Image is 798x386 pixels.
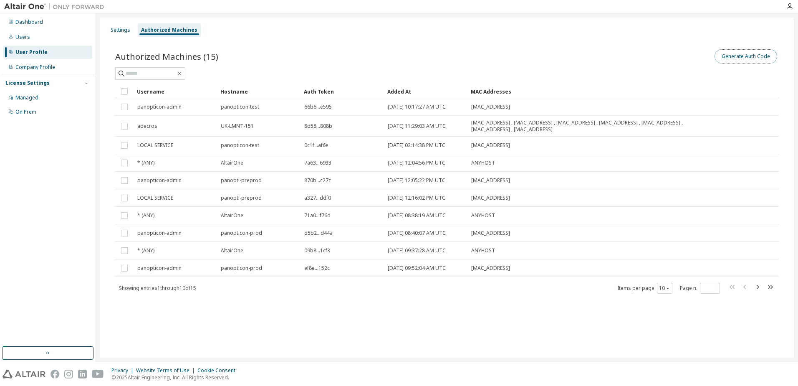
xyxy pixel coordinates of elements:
span: [DATE] 10:17:27 AM UTC [388,104,446,110]
span: ef8e...152c [304,265,330,272]
div: Users [15,34,30,41]
span: panopticon-admin [137,230,182,236]
span: UK-LMNT-151 [221,123,254,130]
span: panopticon-test [221,104,259,110]
div: Website Terms of Use [136,367,197,374]
span: AltairOne [221,212,243,219]
span: [MAC_ADDRESS] [471,177,510,184]
img: linkedin.svg [78,370,87,378]
div: Managed [15,94,38,101]
span: d5b2...d44a [304,230,333,236]
span: * (ANY) [137,160,154,166]
span: panopticon-admin [137,177,182,184]
div: Authorized Machines [141,27,197,33]
img: Altair One [4,3,109,11]
span: [DATE] 09:37:28 AM UTC [388,247,446,254]
span: 66b6...e595 [304,104,332,110]
div: License Settings [5,80,50,86]
div: Auth Token [304,85,381,98]
span: [MAC_ADDRESS] [471,265,510,272]
span: LOCAL SERVICE [137,142,173,149]
span: [MAC_ADDRESS] , [MAC_ADDRESS] , [MAC_ADDRESS] , [MAC_ADDRESS] , [MAC_ADDRESS] , [MAC_ADDRESS] , [... [471,119,691,133]
span: [DATE] 12:05:22 PM UTC [388,177,445,184]
span: 8d58...808b [304,123,332,130]
div: MAC Addresses [471,85,691,98]
span: adecros [137,123,157,130]
span: ANYHOST [471,160,495,166]
span: 870b...c27c [304,177,331,184]
div: Hostname [220,85,297,98]
div: Username [137,85,214,98]
span: panopticon-admin [137,265,182,272]
span: panopti-preprod [221,177,262,184]
span: [DATE] 08:40:07 AM UTC [388,230,446,236]
span: Authorized Machines (15) [115,51,218,62]
span: * (ANY) [137,247,154,254]
span: panopti-preprod [221,195,262,201]
span: [DATE] 09:52:04 AM UTC [388,265,446,272]
div: Privacy [111,367,136,374]
span: * (ANY) [137,212,154,219]
span: [MAC_ADDRESS] [471,142,510,149]
span: ANYHOST [471,212,495,219]
button: Generate Auth Code [715,49,777,63]
span: 71a0...f76d [304,212,331,219]
span: [MAC_ADDRESS] [471,195,510,201]
div: Settings [111,27,130,33]
span: Items per page [617,283,672,294]
span: 7a63...6933 [304,160,331,166]
span: 0c1f...af6e [304,142,328,149]
span: panopticon-admin [137,104,182,110]
img: instagram.svg [64,370,73,378]
span: [MAC_ADDRESS] [471,230,510,236]
button: 10 [659,285,670,292]
span: [MAC_ADDRESS] [471,104,510,110]
span: Showing entries 1 through 10 of 15 [119,284,196,292]
div: Dashboard [15,19,43,25]
span: ANYHOST [471,247,495,254]
span: 09b8...1cf3 [304,247,330,254]
span: [DATE] 11:29:03 AM UTC [388,123,446,130]
span: panopticon-prod [221,265,262,272]
img: altair_logo.svg [3,370,45,378]
span: a327...ddf0 [304,195,331,201]
span: LOCAL SERVICE [137,195,173,201]
span: [DATE] 08:38:19 AM UTC [388,212,446,219]
img: facebook.svg [51,370,59,378]
span: [DATE] 12:04:56 PM UTC [388,160,445,166]
div: Added At [387,85,464,98]
div: On Prem [15,109,36,115]
div: Company Profile [15,64,55,71]
span: [DATE] 12:16:02 PM UTC [388,195,445,201]
span: AltairOne [221,247,243,254]
span: panopticon-test [221,142,259,149]
div: User Profile [15,49,48,56]
span: AltairOne [221,160,243,166]
span: [DATE] 02:14:38 PM UTC [388,142,445,149]
span: Page n. [680,283,720,294]
span: panopticon-prod [221,230,262,236]
img: youtube.svg [92,370,104,378]
p: © 2025 Altair Engineering, Inc. All Rights Reserved. [111,374,240,381]
div: Cookie Consent [197,367,240,374]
